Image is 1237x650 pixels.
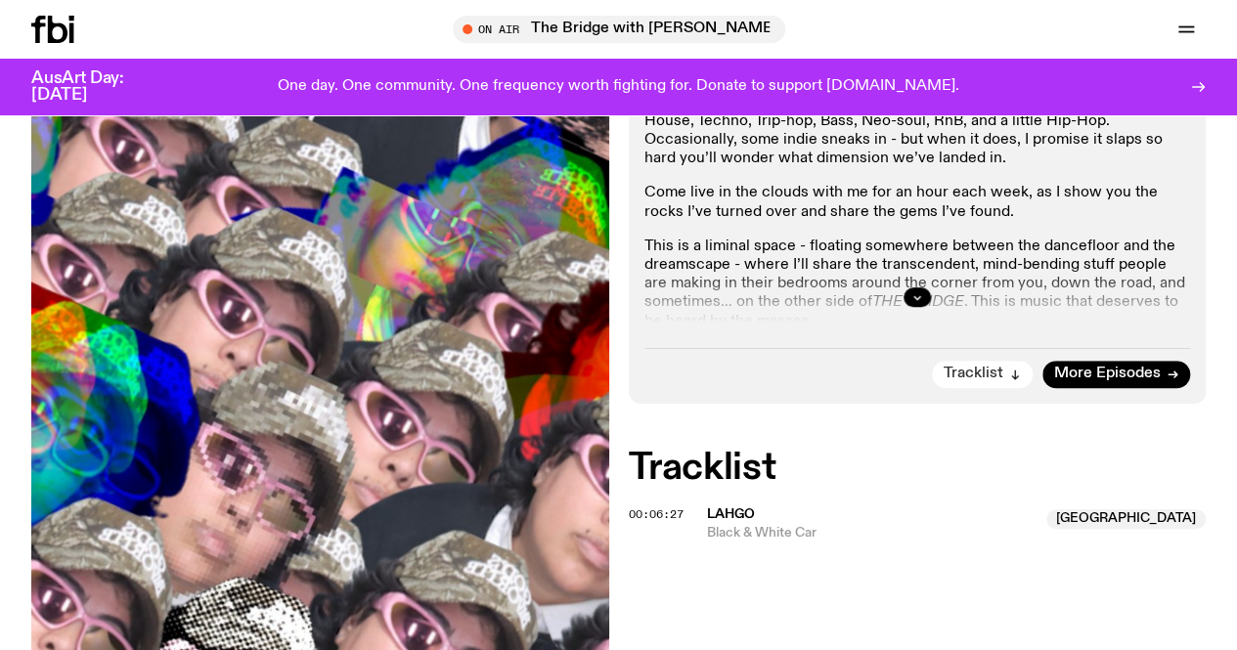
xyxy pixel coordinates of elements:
span: 00:06:27 [629,506,684,522]
p: I’m going to take you deep into Dreampop, Hyperpop, Pop pop, House, Tech House, Techno, Trip-hop,... [644,94,1191,169]
span: LAHGO [707,507,755,521]
a: More Episodes [1042,361,1190,388]
h2: Tracklist [629,451,1207,486]
span: [GEOGRAPHIC_DATA] [1046,509,1206,529]
button: Tracklist [932,361,1033,388]
span: Black & White Car [707,524,1036,542]
p: One day. One community. One frequency worth fighting for. Donate to support [DOMAIN_NAME]. [278,78,959,96]
span: Tracklist [944,367,1003,381]
span: More Episodes [1054,367,1161,381]
h3: AusArt Day: [DATE] [31,70,156,104]
p: This is a liminal space - floating somewhere between the dancefloor and the dreamscape - where I’... [644,238,1191,331]
p: Come live in the clouds with me for an hour each week, as I show you the rocks I’ve turned over a... [644,184,1191,221]
button: On AirThe Bridge with [PERSON_NAME] [453,16,785,43]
